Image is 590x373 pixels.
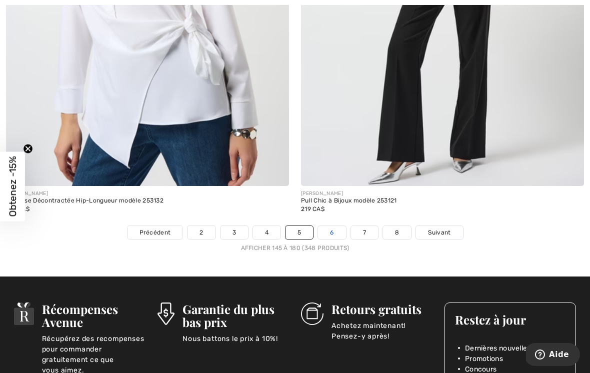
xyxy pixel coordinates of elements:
[301,190,584,197] div: [PERSON_NAME]
[139,228,171,237] span: Précédent
[383,226,411,239] a: 8
[23,144,33,154] button: Close teaser
[7,156,18,217] span: Obtenez -15%
[301,205,324,212] span: 219 CA$
[127,226,183,239] a: Précédent
[187,226,215,239] a: 2
[455,313,565,326] h3: Restez à jour
[331,302,432,315] h3: Retours gratuits
[182,333,289,353] p: Nous battons le prix à 10%!
[220,226,248,239] a: 3
[526,343,580,368] iframe: Ouvre un widget dans lequel vous pouvez trouver plus d’informations
[465,343,531,353] span: Dernières nouvelles
[42,302,145,328] h3: Récompenses Avenue
[253,226,280,239] a: 4
[14,302,34,325] img: Récompenses Avenue
[318,226,345,239] a: 6
[285,226,313,239] a: 5
[331,320,432,340] p: Achetez maintenant! Pensez-y après!
[301,197,584,204] div: Pull Chic à Bijoux modèle 253121
[351,226,378,239] a: 7
[182,302,289,328] h3: Garantie du plus bas prix
[42,333,145,353] p: Récupérez des recompenses pour commander gratuitement ce que vous aimez.
[465,353,503,364] span: Promotions
[301,302,323,325] img: Retours gratuits
[6,197,289,204] div: Chemise Décontractée Hip-Longueur modèle 253132
[157,302,174,325] img: Garantie du plus bas prix
[416,226,462,239] a: Suivant
[6,190,289,197] div: [PERSON_NAME]
[428,228,450,237] span: Suivant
